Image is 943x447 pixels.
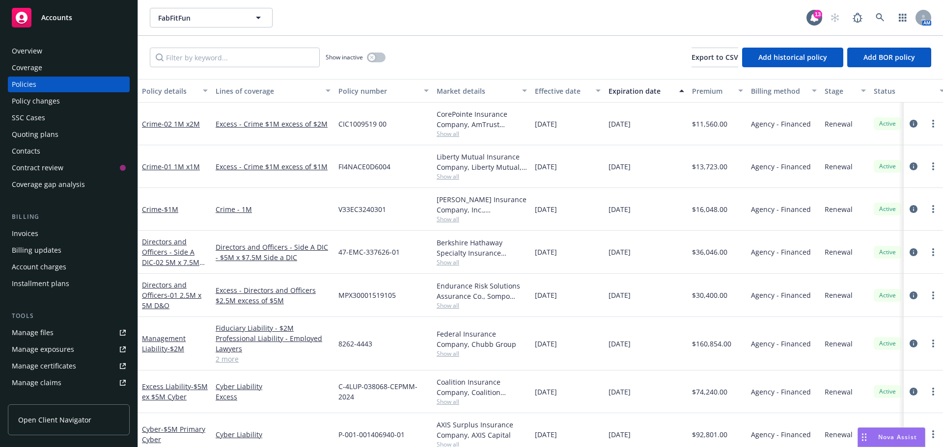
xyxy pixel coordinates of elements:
a: more [927,118,939,130]
span: Show inactive [326,53,363,61]
div: Coverage gap analysis [12,177,85,192]
span: [DATE] [535,339,557,349]
span: [DATE] [609,429,631,440]
span: Agency - Financed [751,247,811,257]
div: SSC Cases [12,110,45,126]
div: Overview [12,43,42,59]
span: - 02 1M x2M [162,119,200,129]
div: Coverage [12,60,42,76]
button: Lines of coverage [212,79,334,103]
span: $11,560.00 [692,119,727,129]
a: Billing updates [8,242,130,258]
a: more [927,203,939,215]
a: SSC Cases [8,110,130,126]
a: Cyber Liability [216,429,331,440]
a: Coverage [8,60,130,76]
span: - $1M [162,205,178,214]
span: [DATE] [609,290,631,300]
span: Accounts [41,14,72,22]
div: Coalition Insurance Company, Coalition Insurance Solutions (Carrier) [437,377,527,397]
span: Renewal [825,339,853,349]
span: $74,240.00 [692,387,727,397]
span: Renewal [825,247,853,257]
div: Berkshire Hathaway Specialty Insurance Company, Berkshire Hathaway Specialty Insurance [437,237,527,258]
a: Coverage gap analysis [8,177,130,192]
a: circleInformation [908,160,919,172]
span: Open Client Navigator [18,415,91,425]
div: CorePointe Insurance Company, AmTrust Financial Services, RT Specialty Insurance Services, LLC (R... [437,109,527,130]
span: [DATE] [609,161,631,172]
span: - 02 5M x 7.5M Side A DIC [142,258,205,277]
a: Excess - Crime $1M excess of $2M [216,119,331,129]
span: FI4NACE0D6004 [338,161,390,172]
span: - 01 1M x1M [162,162,200,171]
span: Show all [437,258,527,266]
div: Account charges [12,259,66,275]
a: Start snowing [825,8,845,27]
span: $36,046.00 [692,247,727,257]
span: Renewal [825,161,853,172]
a: Excess [216,392,331,402]
span: [DATE] [609,204,631,214]
span: Active [878,248,897,257]
a: Crime [142,205,178,214]
a: Account charges [8,259,130,275]
div: AXIS Surplus Insurance Company, AXIS Capital [437,420,527,440]
button: FabFitFun [150,8,273,27]
a: Crime - 1M [216,204,331,214]
div: 13 [813,10,822,19]
div: Manage certificates [12,358,76,374]
span: $13,723.00 [692,161,727,172]
button: Stage [821,79,870,103]
a: Crime [142,119,200,129]
span: Add BOR policy [863,53,915,62]
a: Switch app [893,8,913,27]
a: more [927,386,939,397]
a: more [927,289,939,301]
span: [DATE] [535,290,557,300]
a: 2 more [216,354,331,364]
span: Export to CSV [692,53,738,62]
div: Endurance Risk Solutions Assurance Co., Sompo International, RT Specialty Insurance Services, LLC... [437,281,527,301]
button: Billing method [747,79,821,103]
span: [DATE] [609,387,631,397]
a: Installment plans [8,276,130,291]
a: Manage claims [8,375,130,391]
div: Policy details [142,86,197,96]
a: Directors and Officers - Side A DIC [142,237,199,277]
span: Agency - Financed [751,290,811,300]
div: Invoices [12,226,38,241]
span: P-001-001406940-01 [338,429,405,440]
div: Billing method [751,86,806,96]
span: Agency - Financed [751,161,811,172]
div: Billing [8,212,130,222]
div: Liberty Mutual Insurance Company, Liberty Mutual, RT Specialty Insurance Services, LLC (RSG Speci... [437,152,527,172]
span: Show all [437,397,527,406]
span: Active [878,387,897,396]
div: Policy number [338,86,418,96]
span: - $2M [167,344,184,353]
span: Renewal [825,429,853,440]
a: Excess - Directors and Officers $2.5M excess of $5M [216,285,331,306]
a: more [927,246,939,258]
span: [DATE] [609,339,631,349]
span: [DATE] [535,387,557,397]
div: Manage exposures [12,342,74,357]
span: 47-EMC-337626-01 [338,247,400,257]
span: MPX30001519105 [338,290,396,300]
span: $30,400.00 [692,290,727,300]
button: Premium [688,79,747,103]
span: Renewal [825,290,853,300]
span: Renewal [825,119,853,129]
a: Directors and Officers [142,280,201,310]
a: Crime [142,162,200,171]
a: Cyber [142,424,205,444]
button: Export to CSV [692,48,738,67]
a: Manage exposures [8,342,130,357]
div: Billing updates [12,242,61,258]
div: Policy changes [12,93,60,109]
a: Management Liability [142,334,186,353]
span: - 01 2.5M x 5M D&O [142,290,201,310]
div: Status [874,86,934,96]
a: circleInformation [908,289,919,301]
